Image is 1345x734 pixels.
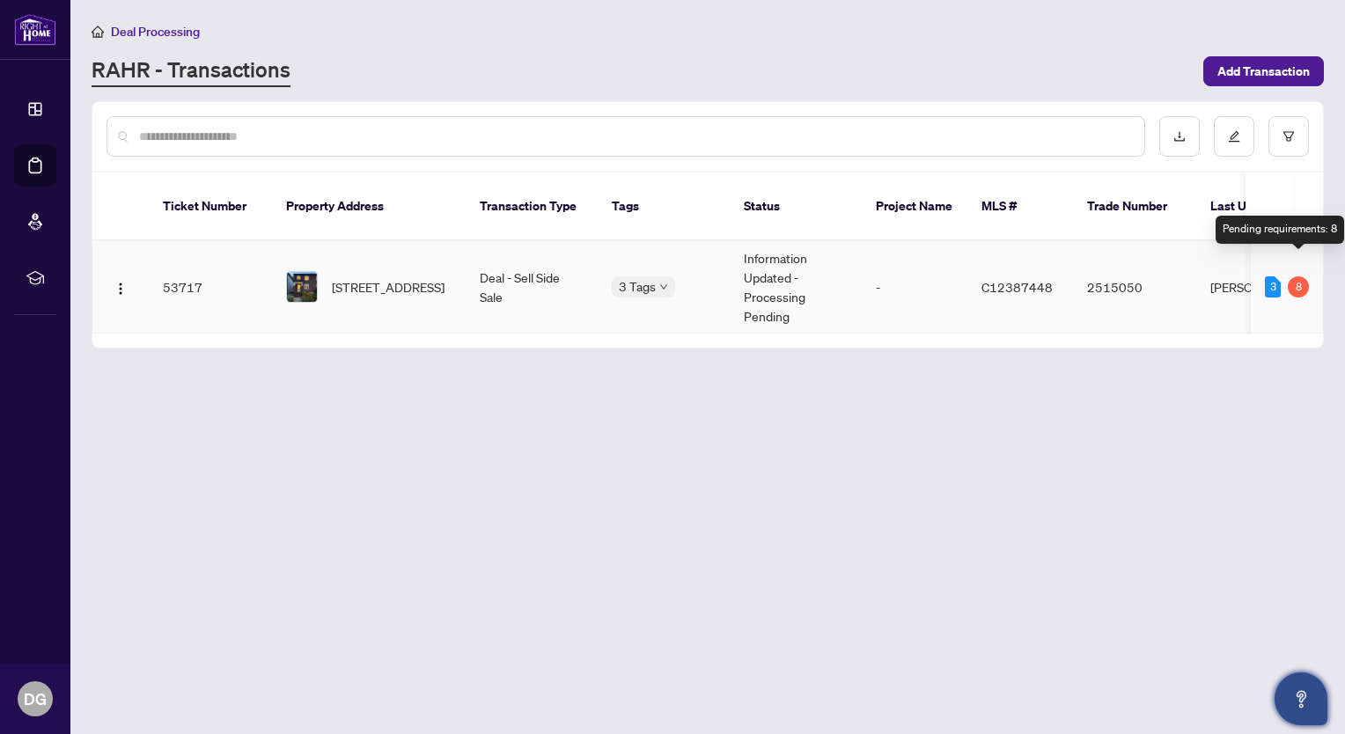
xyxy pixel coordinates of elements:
[1288,276,1309,297] div: 8
[1073,241,1196,334] td: 2515050
[149,241,272,334] td: 53717
[1214,116,1254,157] button: edit
[730,172,862,241] th: Status
[466,172,598,241] th: Transaction Type
[1196,172,1328,241] th: Last Updated By
[1173,130,1186,143] span: download
[111,24,200,40] span: Deal Processing
[1203,56,1324,86] button: Add Transaction
[1283,130,1295,143] span: filter
[1265,276,1281,297] div: 3
[149,172,272,241] th: Ticket Number
[981,279,1053,295] span: C12387448
[967,172,1073,241] th: MLS #
[598,172,730,241] th: Tags
[1159,116,1200,157] button: download
[332,277,445,297] span: [STREET_ADDRESS]
[1216,216,1344,244] div: Pending requirements: 8
[24,686,47,711] span: DG
[14,13,56,46] img: logo
[107,273,135,301] button: Logo
[272,172,466,241] th: Property Address
[92,55,290,87] a: RAHR - Transactions
[659,283,668,291] span: down
[92,26,104,38] span: home
[287,272,317,302] img: thumbnail-img
[862,241,967,334] td: -
[1228,130,1240,143] span: edit
[1268,116,1309,157] button: filter
[730,241,862,334] td: Information Updated - Processing Pending
[1196,241,1328,334] td: [PERSON_NAME]
[1275,672,1327,725] button: Open asap
[1073,172,1196,241] th: Trade Number
[466,241,598,334] td: Deal - Sell Side Sale
[1217,57,1310,85] span: Add Transaction
[114,282,128,296] img: Logo
[862,172,967,241] th: Project Name
[619,276,656,297] span: 3 Tags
